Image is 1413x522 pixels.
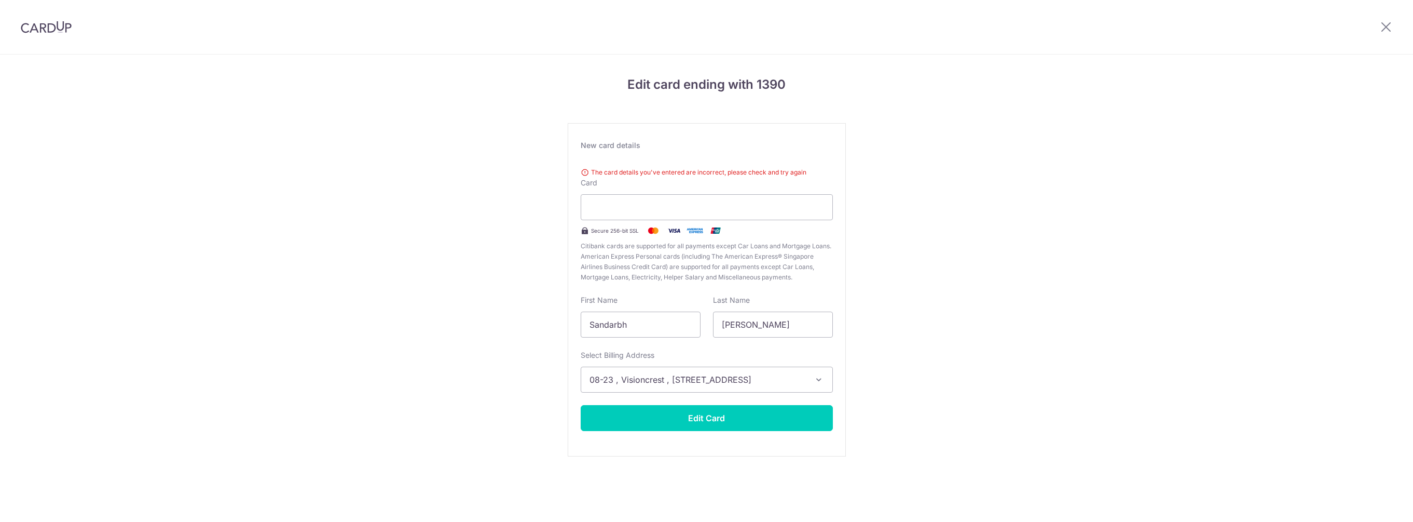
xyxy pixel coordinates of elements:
[589,201,824,213] iframe: Secure card payment input frame
[581,367,833,393] button: 08-23 , Visioncrest , [STREET_ADDRESS]
[581,405,833,431] button: Edit Card
[713,295,750,305] label: Last Name
[705,224,726,237] img: .alt.unionpay
[591,226,639,235] span: Secure 256-bit SSL
[589,373,805,386] span: 08-23 , Visioncrest , [STREET_ADDRESS]
[21,21,72,33] img: CardUp
[581,295,618,305] label: First Name
[664,224,684,237] img: Visa
[581,140,833,151] div: New card details
[581,312,701,338] input: Cardholder First Name
[684,224,705,237] img: .alt.amex
[643,224,664,237] img: Mastercard
[581,167,833,178] div: The card details you've entered are incorrect, please check and try again
[581,178,597,188] label: Card
[568,75,846,94] h4: Edit card ending with 1390
[713,312,833,338] input: Cardholder Last Name
[581,350,654,360] label: Select Billing Address
[581,241,833,283] span: Citibank cards are supported for all payments except Car Loans and Mortgage Loans. American Expre...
